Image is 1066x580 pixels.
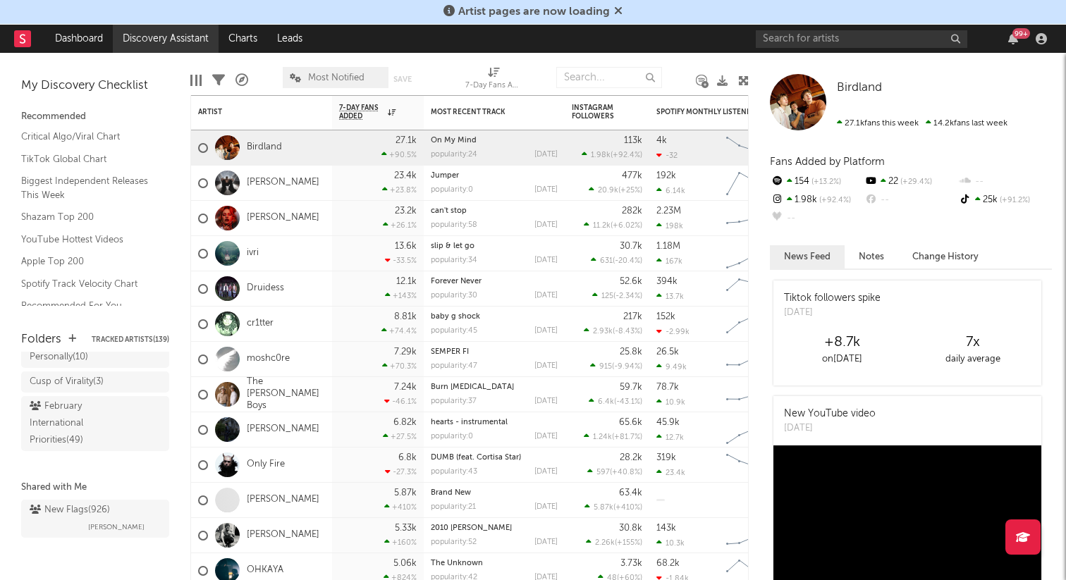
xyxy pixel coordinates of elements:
div: 23.2k [395,206,417,216]
div: Spotify Monthly Listeners [656,108,762,116]
a: Discovery Assistant [113,25,219,53]
a: [PERSON_NAME] [247,424,319,436]
div: popularity: 0 [431,186,473,194]
span: 14.2k fans last week [837,119,1007,128]
div: 30.7k [620,242,642,251]
a: Shazam Top 200 [21,209,155,225]
div: 22 [864,173,957,191]
div: 8.81k [394,312,417,321]
div: baby g shock [431,313,558,321]
a: February International Priorities(49) [21,396,169,451]
div: ( ) [590,362,642,371]
span: 915 [599,363,612,371]
svg: Chart title [720,412,783,448]
div: The Unknown [431,560,558,567]
div: Most Recent Track [431,108,537,116]
div: 152k [656,312,675,321]
div: 59.7k [620,383,642,392]
span: 7-Day Fans Added [339,104,384,121]
div: popularity: 24 [431,151,477,159]
span: +410 % [615,504,640,512]
div: 198k [656,221,683,230]
span: +81.7 % [614,433,640,441]
div: Edit Columns [190,60,202,101]
div: 13.7k [656,292,684,301]
svg: Chart title [720,236,783,271]
div: popularity: 47 [431,362,477,370]
a: YouTube Hottest Videos [21,232,155,247]
div: 25.8k [620,347,642,357]
div: ( ) [584,326,642,335]
span: -20.4 % [615,257,640,265]
span: [PERSON_NAME] [88,519,145,536]
span: 20.9k [598,187,618,195]
a: On My Mind [431,137,477,144]
div: 7.24k [394,383,417,392]
span: 631 [600,257,613,265]
div: Forever Never [431,278,558,285]
div: 65.6k [619,418,642,427]
button: Tracked Artists(139) [92,336,169,343]
div: popularity: 30 [431,292,477,300]
div: popularity: 37 [431,397,477,405]
div: 52.6k [620,277,642,286]
div: New Flags ( 926 ) [30,502,110,519]
div: +70.3 % [382,362,417,371]
a: Brand New [431,489,471,497]
div: ( ) [584,432,642,441]
div: 192k [656,171,676,180]
a: Apple Top 200 [21,254,155,269]
div: ( ) [587,467,642,476]
div: 1.98k [770,191,864,209]
div: Instagram Followers [572,104,621,121]
a: hearts - instrumental [431,419,508,426]
div: [DATE] [534,221,558,229]
div: SEMPER FI [431,348,558,356]
svg: Chart title [720,307,783,342]
div: My Discovery Checklist [21,78,169,94]
div: ( ) [591,256,642,265]
div: 282k [622,206,642,216]
a: The Unknown [431,560,483,567]
div: ( ) [586,538,642,547]
a: The [PERSON_NAME] Boys [247,376,325,412]
svg: Chart title [720,130,783,166]
div: [DATE] [534,397,558,405]
svg: Chart title [720,342,783,377]
a: [PERSON_NAME] [247,212,319,224]
button: Notes [845,245,898,269]
a: ivri [247,247,259,259]
div: [DATE] [784,421,876,436]
div: -- [770,209,864,228]
div: ( ) [592,291,642,300]
div: +160 % [384,538,417,547]
div: -46.1 % [384,397,417,406]
a: SEMPER FI [431,348,469,356]
div: Shared with Me [21,479,169,496]
div: 3.73k [620,559,642,568]
div: 217k [623,312,642,321]
span: -9.94 % [614,363,640,371]
span: +6.02 % [613,222,640,230]
div: ( ) [584,502,642,512]
div: February International Priorities ( 49 ) [30,398,129,449]
div: 28.2k [620,453,642,462]
span: +29.4 % [898,178,932,186]
div: 63.4k [619,488,642,498]
div: 6.82k [393,418,417,427]
div: 30.8k [619,524,642,533]
div: On My Mind [431,137,558,144]
div: Tiktok followers spike [784,291,881,306]
div: 26.5k [656,347,679,357]
div: popularity: 34 [431,257,477,264]
div: Folders [21,331,61,348]
svg: Chart title [720,518,783,553]
div: 23.4k [394,171,417,180]
a: Critical Algo/Viral Chart [21,129,155,144]
div: 5.33k [395,524,417,533]
div: 477k [622,171,642,180]
div: 7 x [907,334,1038,351]
div: [DATE] [534,538,558,546]
div: 1.18M [656,242,680,251]
a: Dashboard [45,25,113,53]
